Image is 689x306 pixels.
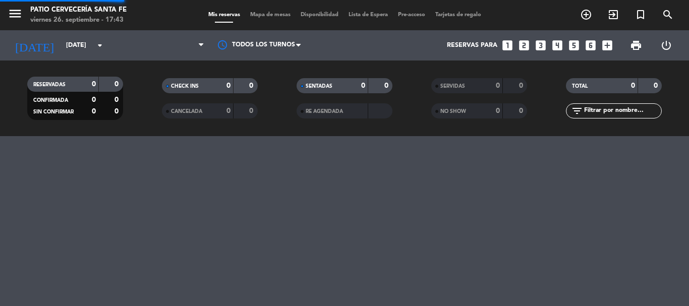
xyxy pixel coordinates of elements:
strong: 0 [92,108,96,115]
span: SENTADAS [306,84,332,89]
span: SERVIDAS [440,84,465,89]
strong: 0 [92,81,96,88]
span: Reservas para [447,42,497,49]
span: SIN CONFIRMAR [33,109,74,114]
i: turned_in_not [635,9,647,21]
button: menu [8,6,23,25]
div: Patio Cervecería Santa Fe [30,5,127,15]
span: RESERVADAS [33,82,66,87]
i: power_settings_new [660,39,672,51]
span: RE AGENDADA [306,109,343,114]
i: filter_list [571,105,583,117]
span: TOTAL [572,84,588,89]
i: exit_to_app [607,9,619,21]
strong: 0 [361,82,365,89]
i: search [662,9,674,21]
i: looks_two [518,39,531,52]
strong: 0 [249,82,255,89]
span: Mis reservas [203,12,245,18]
strong: 0 [519,82,525,89]
span: Disponibilidad [296,12,343,18]
i: menu [8,6,23,21]
span: CANCELADA [171,109,202,114]
i: looks_4 [551,39,564,52]
strong: 0 [92,96,96,103]
strong: 0 [384,82,390,89]
i: looks_one [501,39,514,52]
span: Tarjetas de regalo [430,12,486,18]
strong: 0 [114,108,121,115]
span: Pre-acceso [393,12,430,18]
strong: 0 [654,82,660,89]
span: CHECK INS [171,84,199,89]
div: LOG OUT [651,30,681,60]
input: Filtrar por nombre... [583,105,661,116]
span: CONFIRMADA [33,98,68,103]
strong: 0 [496,82,500,89]
strong: 0 [226,107,231,114]
strong: 0 [114,96,121,103]
div: viernes 26. septiembre - 17:43 [30,15,127,25]
strong: 0 [249,107,255,114]
i: looks_3 [534,39,547,52]
i: looks_6 [584,39,597,52]
i: add_circle_outline [580,9,592,21]
i: looks_5 [567,39,581,52]
strong: 0 [631,82,635,89]
strong: 0 [496,107,500,114]
span: print [630,39,642,51]
strong: 0 [114,81,121,88]
i: add_box [601,39,614,52]
span: Lista de Espera [343,12,393,18]
span: Mapa de mesas [245,12,296,18]
i: [DATE] [8,34,61,56]
i: arrow_drop_down [94,39,106,51]
span: NO SHOW [440,109,466,114]
strong: 0 [519,107,525,114]
strong: 0 [226,82,231,89]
